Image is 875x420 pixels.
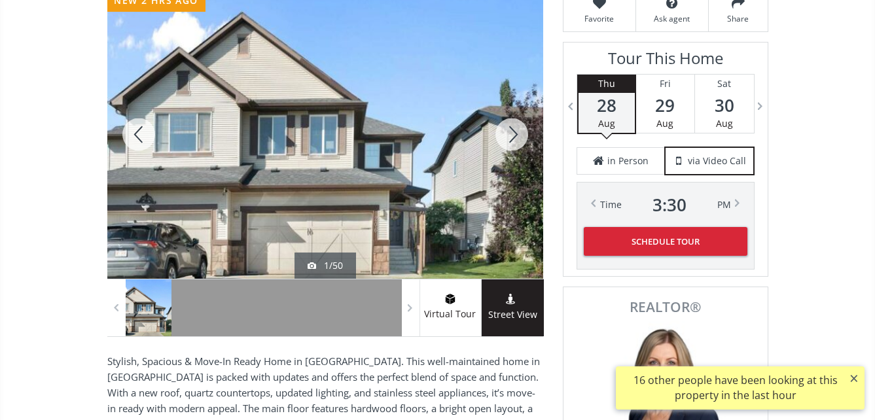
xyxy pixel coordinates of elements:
span: Ask agent [643,13,702,24]
span: Virtual Tour [420,307,481,322]
span: Aug [656,117,673,130]
span: 28 [579,96,635,114]
a: virtual tour iconVirtual Tour [420,279,482,336]
div: Thu [579,75,635,93]
span: REALTOR® [578,300,753,314]
div: 16 other people have been looking at this property in the last hour [622,373,848,403]
button: × [844,366,865,390]
span: 3 : 30 [652,196,687,214]
h3: Tour This Home [577,49,755,74]
div: Sat [695,75,754,93]
span: 30 [695,96,754,114]
span: Favorite [570,13,629,24]
div: Time PM [600,196,731,214]
span: Aug [716,117,733,130]
button: Schedule Tour [584,227,747,256]
div: 1/50 [308,259,343,272]
div: Fri [636,75,694,93]
span: in Person [607,154,649,167]
span: 29 [636,96,694,114]
span: Share [715,13,761,24]
span: via Video Call [688,154,746,167]
span: Street View [482,307,544,323]
span: Aug [598,117,615,130]
img: virtual tour icon [444,294,457,304]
